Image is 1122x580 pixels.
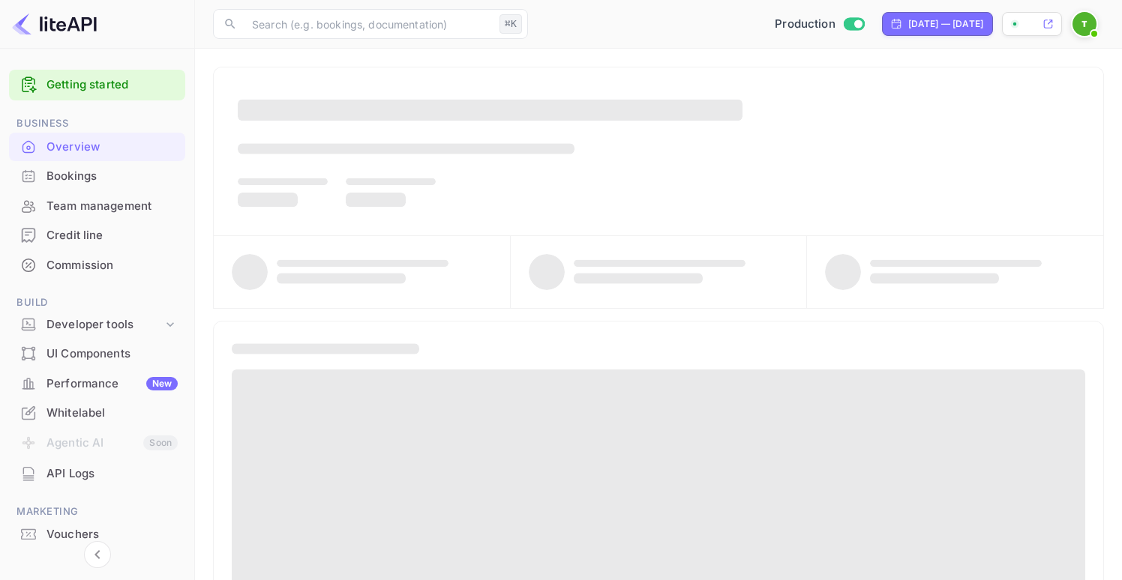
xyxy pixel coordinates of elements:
a: Team management [9,192,185,220]
div: Performance [46,375,178,393]
div: ⌘K [499,14,522,34]
a: Commission [9,251,185,279]
a: Whitelabel [9,399,185,426]
div: Credit line [9,221,185,250]
span: Business [9,115,185,132]
div: Developer tools [46,316,163,333]
div: Developer tools [9,312,185,338]
div: New [146,377,178,390]
a: API Logs [9,459,185,487]
div: Team management [9,192,185,221]
a: Credit line [9,221,185,249]
div: Bookings [9,162,185,191]
div: Vouchers [9,520,185,549]
div: Bookings [46,168,178,185]
img: LiteAPI logo [12,12,97,36]
div: API Logs [46,465,178,483]
div: Overview [46,139,178,156]
div: UI Components [46,345,178,363]
span: Marketing [9,504,185,520]
div: Whitelabel [9,399,185,428]
a: Getting started [46,76,178,94]
a: Bookings [9,162,185,190]
div: Overview [9,133,185,162]
div: Vouchers [46,526,178,543]
div: Commission [46,257,178,274]
div: Getting started [9,70,185,100]
button: Collapse navigation [84,541,111,568]
div: Credit line [46,227,178,244]
a: UI Components [9,339,185,367]
div: Commission [9,251,185,280]
span: Production [775,16,835,33]
div: [DATE] — [DATE] [908,17,983,31]
img: TBO [1072,12,1096,36]
div: UI Components [9,339,185,369]
div: Whitelabel [46,405,178,422]
a: Vouchers [9,520,185,548]
a: PerformanceNew [9,369,185,397]
div: Click to change the date range period [882,12,993,36]
div: Switch to Sandbox mode [769,16,870,33]
span: Build [9,294,185,311]
input: Search (e.g. bookings, documentation) [243,9,493,39]
div: API Logs [9,459,185,489]
a: Overview [9,133,185,160]
div: Team management [46,198,178,215]
div: PerformanceNew [9,369,185,399]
